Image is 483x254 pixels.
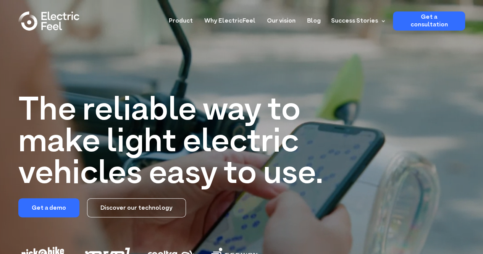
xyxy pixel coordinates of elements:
[326,11,387,31] div: Success Stories
[331,16,378,26] div: Success Stories
[204,11,255,26] a: Why ElectricFeel
[307,11,321,26] a: Blog
[18,198,79,217] a: Get a demo
[433,204,472,243] iframe: Chatbot
[267,11,296,26] a: Our vision
[29,30,66,45] input: Submit
[18,95,337,191] h1: The reliable way to make light electric vehicles easy to use.
[393,11,465,31] a: Get a consultation
[87,198,186,217] a: Discover our technology
[169,11,193,26] a: Product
